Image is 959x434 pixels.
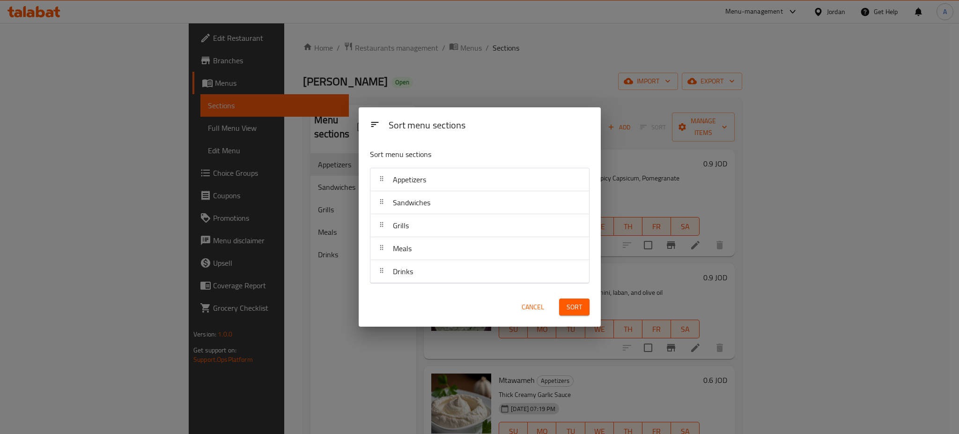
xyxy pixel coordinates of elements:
span: Grills [393,218,409,232]
div: Grills [370,214,589,237]
div: Appetizers [370,168,589,191]
span: Appetizers [393,172,426,187]
p: Sort menu sections [370,149,544,160]
button: Sort [559,299,590,316]
div: Meals [370,237,589,260]
span: Sort [567,301,582,313]
span: Drinks [393,264,413,278]
div: Sandwiches [370,191,589,214]
span: Cancel [522,301,544,313]
div: Sort menu sections [385,115,593,136]
span: Meals [393,241,412,255]
span: Sandwiches [393,195,430,210]
div: Drinks [370,260,589,283]
button: Cancel [518,299,548,316]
